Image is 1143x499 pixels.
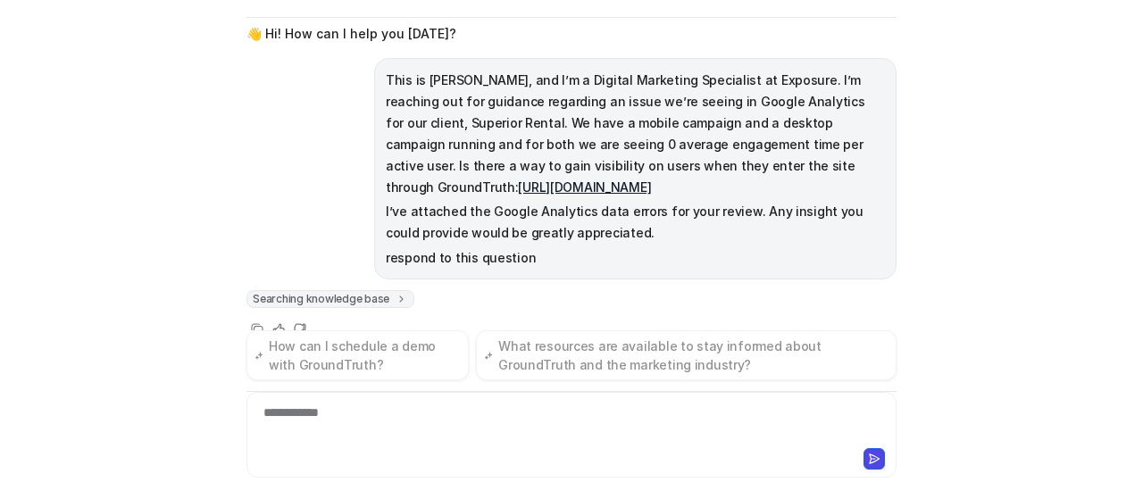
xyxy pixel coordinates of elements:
[386,247,885,269] p: respond to this question
[386,201,885,244] p: I’ve attached the Google Analytics data errors for your review. Any insight you could provide wou...
[386,70,885,198] p: This is [PERSON_NAME], and I’m a Digital Marketing Specialist at Exposure. I’m reaching out for g...
[518,179,651,195] a: [URL][DOMAIN_NAME]
[476,330,897,380] button: What resources are available to stay informed about GroundTruth and the marketing industry?
[246,330,469,380] button: How can I schedule a demo with GroundTruth?
[246,290,414,308] span: Searching knowledge base
[246,23,456,45] p: 👋 Hi! How can I help you [DATE]?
